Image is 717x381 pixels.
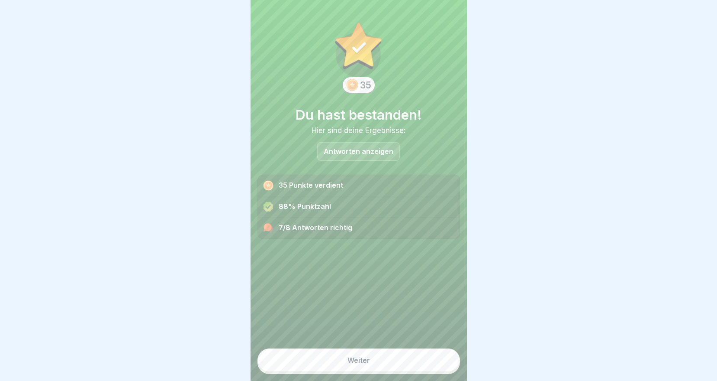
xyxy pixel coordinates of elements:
[257,348,460,372] button: Weiter
[257,126,460,135] div: Hier sind deine Ergebnisse:
[258,175,460,196] div: 35 Punkte verdient
[347,356,370,364] div: Weiter
[257,107,460,123] h1: Du hast bestanden!
[324,148,393,155] p: Antworten anzeigen
[258,196,460,218] div: 88% Punktzahl
[258,218,460,238] div: 7/8 Antworten richtig
[360,80,371,91] div: 35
